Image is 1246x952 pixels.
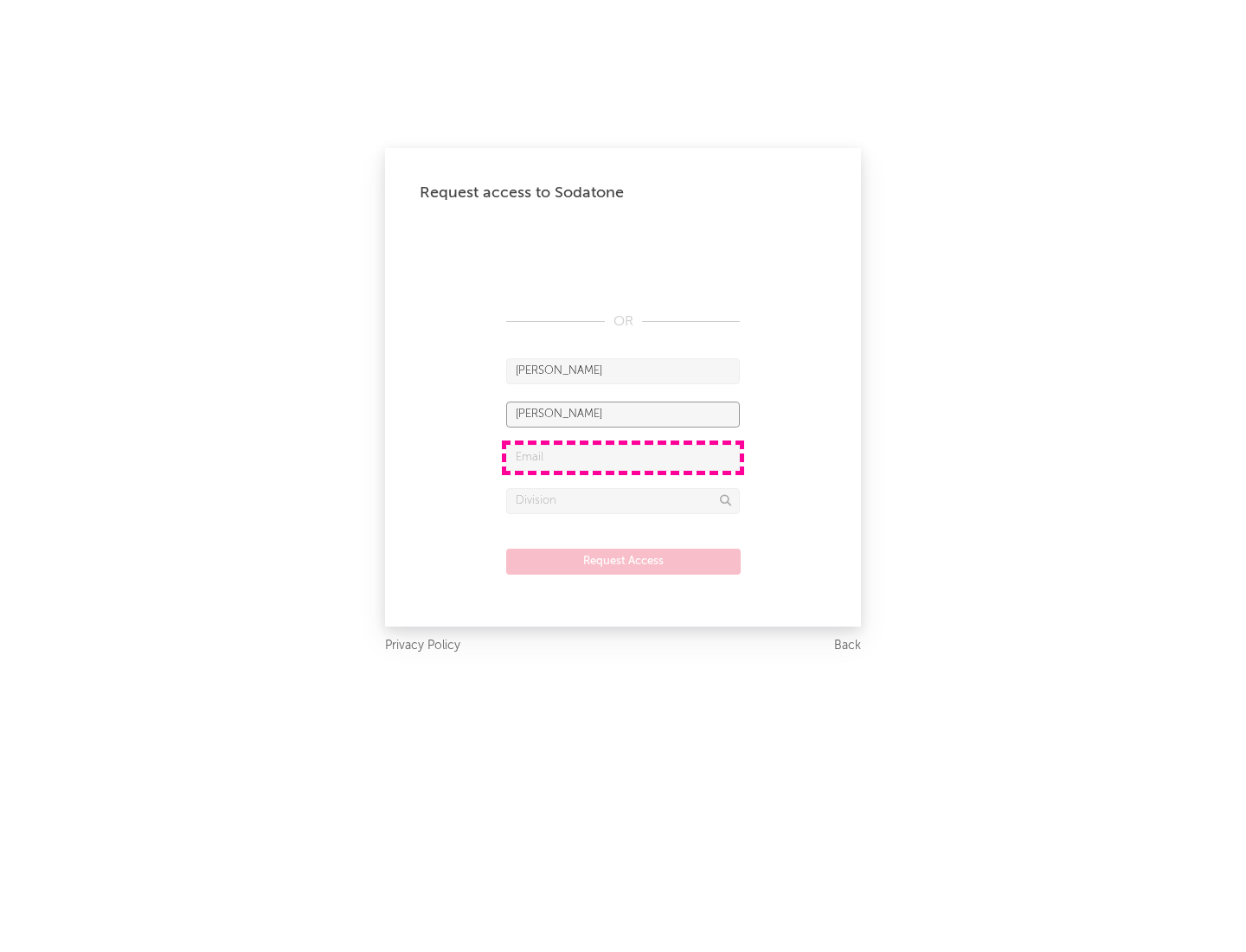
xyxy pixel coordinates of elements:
[385,635,460,657] a: Privacy Policy
[506,549,741,575] button: Request Access
[506,488,740,514] input: Division
[506,445,740,471] input: Email
[420,183,826,203] div: Request access to Sodatone
[834,635,861,657] a: Back
[506,402,740,428] input: Last Name
[506,312,740,332] div: OR
[506,358,740,384] input: First Name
